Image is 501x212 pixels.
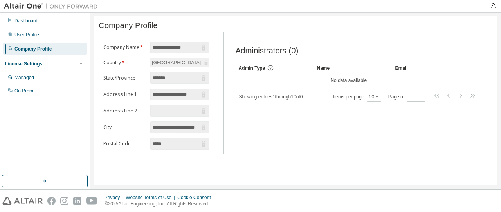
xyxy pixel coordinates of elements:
[317,62,389,74] div: Name
[369,94,379,100] button: 10
[105,194,126,201] div: Privacy
[14,88,33,94] div: On Prem
[14,18,38,24] div: Dashboard
[99,21,158,30] span: Company Profile
[333,92,381,102] span: Items per page
[5,61,42,67] div: License Settings
[103,75,146,81] label: State/Province
[388,92,425,102] span: Page n.
[14,74,34,81] div: Managed
[47,197,56,205] img: facebook.svg
[151,58,202,67] div: [GEOGRAPHIC_DATA]
[73,197,81,205] img: linkedin.svg
[239,94,303,100] span: Showing entries 1 through 10 of 0
[86,197,97,205] img: youtube.svg
[236,46,299,55] span: Administrators (0)
[105,201,216,207] p: © 2025 Altair Engineering, Inc. All Rights Reserved.
[236,74,462,86] td: No data available
[395,62,459,74] div: Email
[2,197,43,205] img: altair_logo.svg
[103,141,146,147] label: Postal Code
[239,65,265,71] span: Admin Type
[14,46,52,52] div: Company Profile
[150,58,209,67] div: [GEOGRAPHIC_DATA]
[14,32,39,38] div: User Profile
[177,194,215,201] div: Cookie Consent
[103,91,146,98] label: Address Line 1
[103,124,146,130] label: City
[4,2,102,10] img: Altair One
[103,108,146,114] label: Address Line 2
[103,44,146,51] label: Company Name
[103,60,146,66] label: Country
[60,197,68,205] img: instagram.svg
[126,194,177,201] div: Website Terms of Use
